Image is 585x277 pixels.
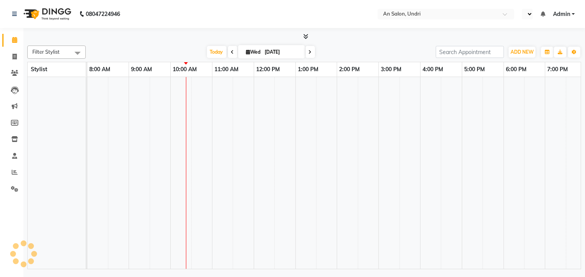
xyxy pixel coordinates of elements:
a: 9:00 AM [129,64,154,75]
a: 7:00 PM [545,64,570,75]
span: Today [207,46,226,58]
a: 5:00 PM [462,64,487,75]
span: Admin [553,10,570,18]
input: 2025-09-03 [263,46,302,58]
a: 2:00 PM [337,64,362,75]
a: 3:00 PM [379,64,403,75]
span: ADD NEW [511,49,534,55]
a: 1:00 PM [296,64,320,75]
a: 10:00 AM [171,64,199,75]
b: 08047224946 [86,3,120,25]
button: ADD NEW [509,47,536,58]
span: Stylist [31,66,47,73]
a: 11:00 AM [212,64,240,75]
a: 12:00 PM [254,64,282,75]
a: 8:00 AM [87,64,112,75]
span: Filter Stylist [32,49,60,55]
input: Search Appointment [436,46,504,58]
img: logo [20,3,73,25]
span: Wed [244,49,263,55]
a: 4:00 PM [421,64,445,75]
a: 6:00 PM [504,64,528,75]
